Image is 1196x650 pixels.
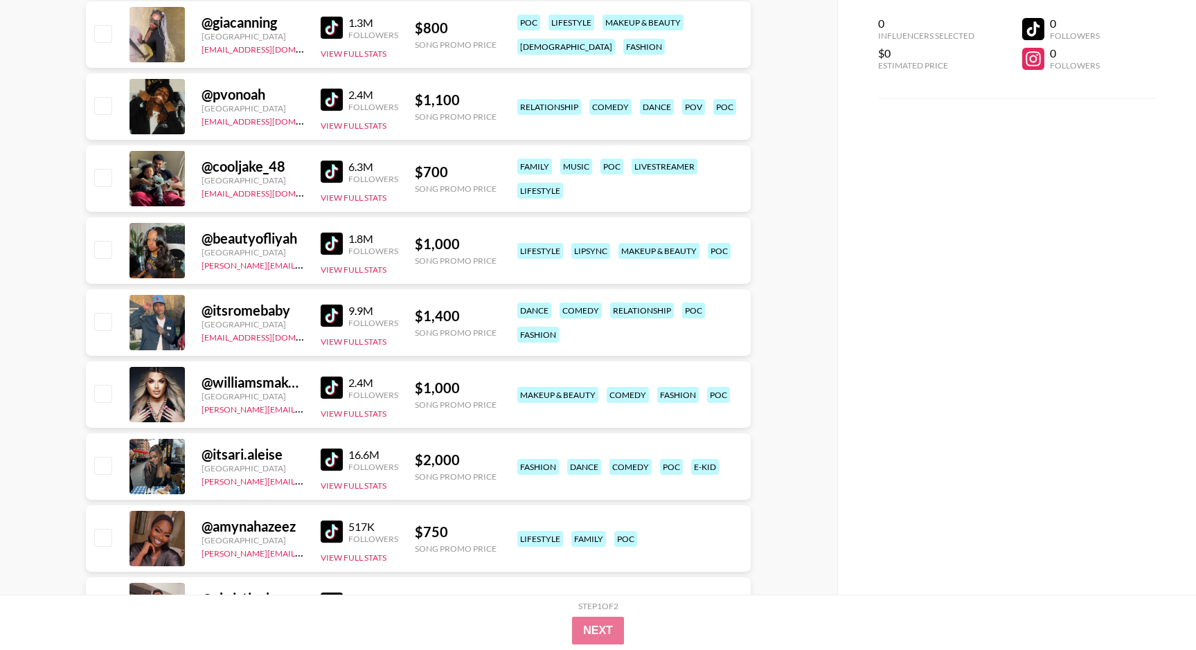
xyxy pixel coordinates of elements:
img: TikTok [321,89,343,111]
div: @ giacanning [202,14,304,31]
div: Followers [1050,30,1100,41]
div: comedy [560,303,602,318]
button: View Full Stats [321,264,386,275]
div: 517K [348,520,398,534]
div: 0 [878,17,974,30]
div: @ cooljake_48 [202,158,304,175]
div: @ itsromebaby [202,302,304,319]
a: [PERSON_NAME][EMAIL_ADDRESS][DOMAIN_NAME] [202,545,407,559]
img: TikTok [321,161,343,183]
div: $ 800 [415,19,497,37]
button: View Full Stats [321,48,386,59]
div: poc [708,243,731,259]
div: Followers [348,318,398,328]
div: poc [682,303,705,318]
div: [GEOGRAPHIC_DATA] [202,319,304,329]
button: View Full Stats [321,480,386,491]
div: $ 1,400 [415,307,497,325]
div: lifestyle [517,183,563,199]
div: makeup & beauty [517,387,598,403]
img: TikTok [321,305,343,327]
div: @ amynahazeez [202,518,304,535]
button: View Full Stats [321,408,386,419]
button: View Full Stats [321,120,386,131]
div: livestreamer [632,159,697,174]
div: Song Promo Price [415,255,497,266]
div: lifestyle [517,531,563,547]
div: family [517,159,552,174]
div: makeup & beauty [618,243,699,259]
div: fashion [517,459,559,475]
img: TikTok [321,233,343,255]
div: Song Promo Price [415,327,497,338]
div: dance [567,459,601,475]
div: [GEOGRAPHIC_DATA] [202,391,304,401]
div: relationship [610,303,674,318]
div: 2.4M [348,376,398,390]
div: Followers [348,246,398,256]
div: Song Promo Price [415,111,497,122]
div: music [560,159,592,174]
div: [GEOGRAPHIC_DATA] [202,31,304,42]
div: pov [682,99,705,115]
button: View Full Stats [321,192,386,203]
div: dance [640,99,674,115]
div: 2.4M [348,88,398,102]
div: e-kid [691,459,719,475]
div: Followers [1050,60,1100,71]
div: lifestyle [517,243,563,259]
div: Influencers Selected [878,30,974,41]
div: [GEOGRAPHIC_DATA] [202,463,304,473]
div: comedy [589,99,632,115]
div: comedy [607,387,649,403]
img: TikTok [321,449,343,471]
div: Estimated Price [878,60,974,71]
div: $0 [878,46,974,60]
div: @ pvonoah [202,86,304,103]
div: Followers [348,534,398,544]
div: fashion [657,387,699,403]
div: @ itsari.aleise [202,446,304,463]
div: family [571,531,606,547]
div: $ 1,100 [415,91,497,109]
div: $ 1,000 [415,235,497,253]
div: Followers [348,102,398,112]
div: fashion [623,39,665,55]
div: Song Promo Price [415,543,497,554]
div: Step 1 of 2 [578,601,618,611]
div: [GEOGRAPHIC_DATA] [202,175,304,186]
div: Song Promo Price [415,399,497,410]
a: [PERSON_NAME][EMAIL_ADDRESS][DOMAIN_NAME] [202,401,407,415]
a: [PERSON_NAME][EMAIL_ADDRESS][DOMAIN_NAME] [202,258,407,271]
div: Song Promo Price [415,183,497,194]
div: 3.4M [348,592,398,606]
button: View Full Stats [321,336,386,347]
a: [PERSON_NAME][EMAIL_ADDRESS][DOMAIN_NAME] [202,473,407,487]
div: poc [660,459,683,475]
div: $ 750 [415,523,497,541]
img: TikTok [321,17,343,39]
div: $ 1,000 [415,379,497,397]
div: relationship [517,99,581,115]
div: [GEOGRAPHIC_DATA] [202,103,304,114]
div: @ williamsmakeup [202,374,304,391]
div: 9.9M [348,304,398,318]
a: [EMAIL_ADDRESS][DOMAIN_NAME] [202,186,341,199]
div: poc [707,387,730,403]
img: TikTok [321,377,343,399]
div: 1.8M [348,232,398,246]
div: Song Promo Price [415,39,497,50]
div: poc [614,531,637,547]
div: 6.3M [348,160,398,174]
div: dance [517,303,551,318]
div: 16.6M [348,448,398,462]
div: Song Promo Price [415,471,497,482]
a: [EMAIL_ADDRESS][DOMAIN_NAME] [202,329,341,343]
div: Followers [348,390,398,400]
div: lipsync [571,243,610,259]
div: 0 [1050,46,1100,60]
div: 1.3M [348,16,398,30]
div: @ beautyofliyah [202,230,304,247]
div: @ christiankesniel [202,590,304,607]
iframe: Drift Widget Chat Controller [1127,581,1179,633]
